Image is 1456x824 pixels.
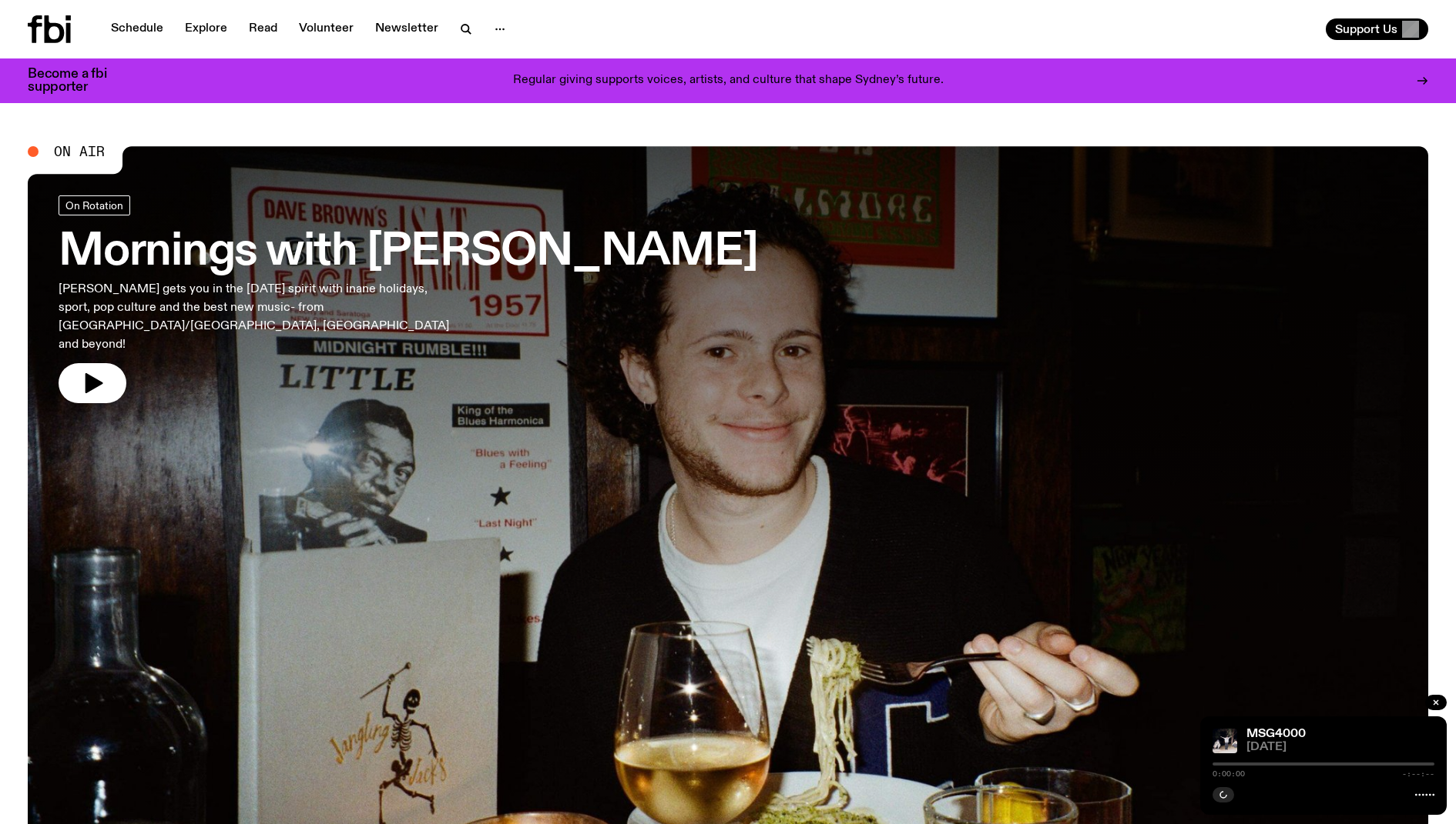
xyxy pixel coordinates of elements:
[176,18,237,40] a: Explore
[28,68,126,94] h3: Become a fbi supporter
[59,231,758,274] h3: Mornings with [PERSON_NAME]
[59,195,130,215] a: On Rotation
[513,74,944,88] p: Regular giving supports voices, artists, and culture that shape Sydney’s future.
[1402,770,1434,778] span: -:--:--
[59,280,453,354] p: [PERSON_NAME] gets you in the [DATE] spirit with inane holidays, sport, pop culture and the best ...
[1246,728,1306,740] a: MSG4000
[1335,22,1397,36] span: Support Us
[65,199,123,211] span: On Rotation
[1326,18,1428,40] button: Support Us
[102,18,173,40] a: Schedule
[366,18,448,40] a: Newsletter
[1246,742,1434,753] span: [DATE]
[1213,770,1245,778] span: 0:00:00
[59,195,758,403] a: Mornings with [PERSON_NAME][PERSON_NAME] gets you in the [DATE] spirit with inane holidays, sport...
[240,18,287,40] a: Read
[54,145,105,158] span: On Air
[1213,729,1237,753] img: Cons0le, Ketjki & Taklimakan pose crouching and standing in a park at nighttime. They are lit by ...
[290,18,363,40] a: Volunteer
